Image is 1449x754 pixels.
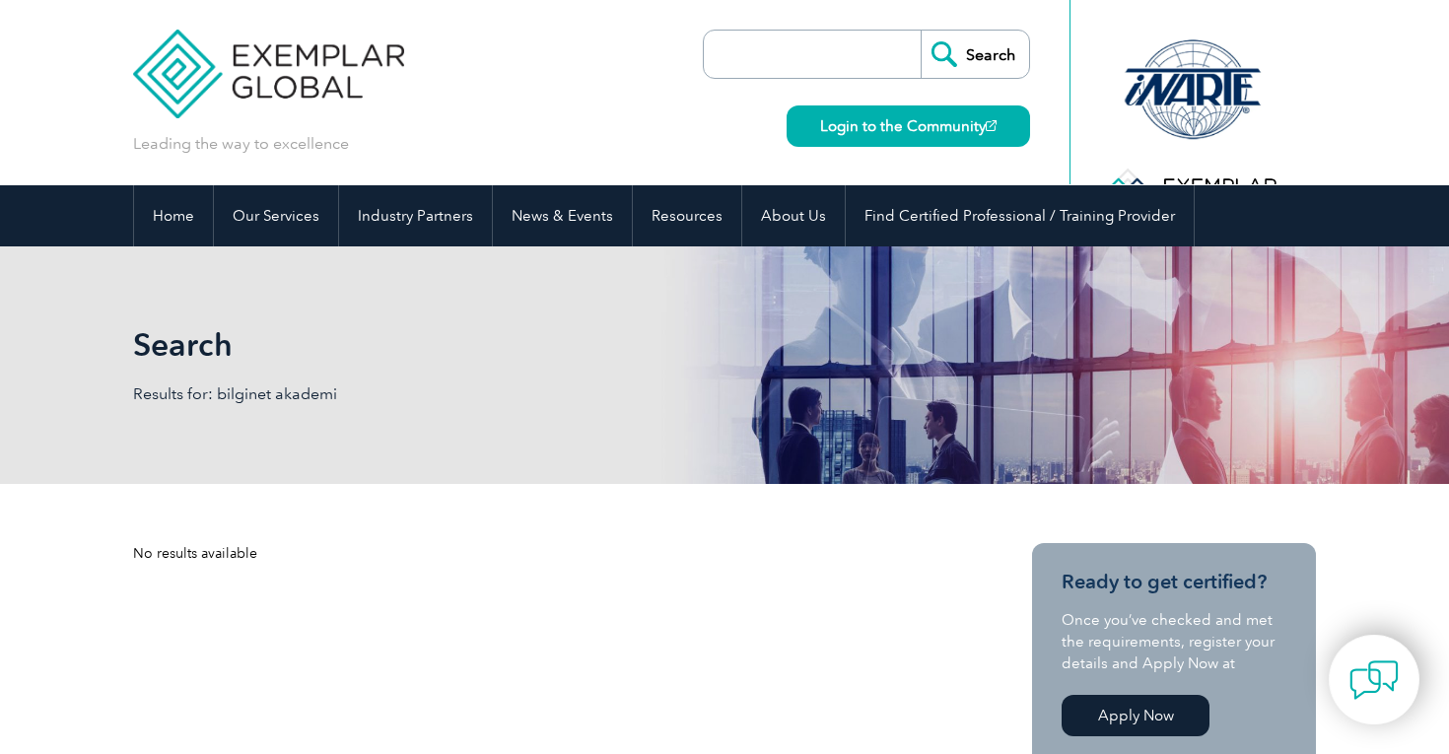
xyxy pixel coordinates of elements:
div: No results available [133,543,961,564]
img: contact-chat.png [1349,655,1399,705]
a: About Us [742,185,845,246]
a: Home [134,185,213,246]
a: News & Events [493,185,632,246]
a: Login to the Community [787,105,1030,147]
a: Resources [633,185,741,246]
img: open_square.png [986,120,997,131]
a: Industry Partners [339,185,492,246]
a: Find Certified Professional / Training Provider [846,185,1194,246]
p: Results for: bilginet akademi [133,383,724,405]
h3: Ready to get certified? [1062,570,1286,594]
h1: Search [133,325,890,364]
a: Our Services [214,185,338,246]
a: Apply Now [1062,695,1209,736]
p: Leading the way to excellence [133,133,349,155]
input: Search [921,31,1029,78]
p: Once you’ve checked and met the requirements, register your details and Apply Now at [1062,609,1286,674]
